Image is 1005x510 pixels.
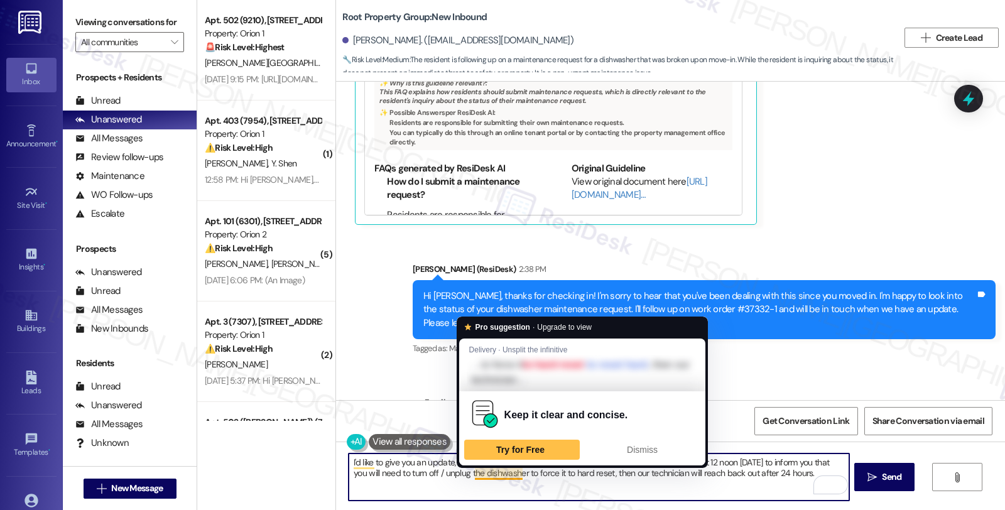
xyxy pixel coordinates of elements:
i:  [867,472,877,482]
span: [PERSON_NAME][GEOGRAPHIC_DATA] [205,57,347,68]
div: Apt. 403 (7954), [STREET_ADDRESS] [205,114,321,127]
span: Share Conversation via email [872,415,984,428]
a: Inbox [6,58,57,92]
img: ResiDesk Logo [18,11,44,34]
strong: 🚨 Risk Level: Highest [205,41,285,53]
div: Unread [75,94,121,107]
div: Unread [75,380,121,393]
div: Residents [63,357,197,370]
div: Apt. 3 (7307), [STREET_ADDRESS] [205,315,321,328]
span: : The resident is following up on a maintenance request for a dishwasher that was broken upon mov... [342,53,898,80]
div: All Messages [75,132,143,145]
span: Y. Shen [271,158,297,169]
div: [PERSON_NAME] (ResiDesk) [413,263,996,280]
div: Prospects + Residents [63,71,197,84]
b: Root Property Group: New Inbound [342,11,487,24]
div: Unread [75,285,121,298]
strong: ⚠️ Risk Level: High [205,142,273,153]
span: Get Conversation Link [763,415,849,428]
a: Templates • [6,428,57,462]
span: [PERSON_NAME] [205,158,271,169]
span: [PERSON_NAME] [271,258,334,269]
span: • [45,199,47,208]
div: Unknown [75,437,129,450]
div: Email escalation to site team [425,396,938,413]
span: Maintenance , [449,343,492,354]
i:  [171,37,178,47]
label: Viewing conversations for [75,13,184,32]
div: Property: Orion 2 [205,228,321,241]
div: Unanswered [75,266,142,279]
button: New Message [84,479,177,499]
a: Site Visit • [6,182,57,215]
a: [URL][DOMAIN_NAME]… [572,175,707,201]
div: This FAQ explains how residents should submit maintenance requests, which is directly relevant to... [374,76,732,150]
b: Original Guideline [572,162,646,175]
div: [PERSON_NAME]. ([EMAIL_ADDRESS][DOMAIN_NAME]) [342,34,573,47]
a: Insights • [6,243,57,277]
a: Buildings [6,305,57,339]
div: Apt. 101 (6301), [STREET_ADDRESS] [205,215,321,228]
div: ✨ Possible Answer s per ResiDesk AI: [379,108,727,117]
a: Leads [6,367,57,401]
div: New Inbounds [75,322,148,335]
input: All communities [81,32,164,52]
div: Property: Orion 1 [205,328,321,342]
div: All Messages [75,418,143,431]
div: [DATE] 6:06 PM: (An Image) [205,274,305,286]
button: Send [854,463,915,491]
div: Apt. 502 ([PERSON_NAME]) (7467), [STREET_ADDRESS][PERSON_NAME] [205,416,321,429]
span: • [56,138,58,146]
li: Residents are responsible for submitting their own maintenance requests. You can typically do thi... [387,209,536,290]
strong: 🔧 Risk Level: Medium [342,55,409,65]
span: Send [882,470,901,484]
i:  [952,472,962,482]
div: Prospects [63,242,197,256]
div: Tagged as: [413,339,996,357]
div: Property: Orion 1 [205,127,321,141]
span: [PERSON_NAME] [205,258,271,269]
li: How do I submit a maintenance request? [387,175,536,202]
i:  [97,484,106,494]
span: [PERSON_NAME] [205,359,268,370]
div: Review follow-ups [75,151,163,164]
div: Apt. 502 (9210), [STREET_ADDRESS] [205,14,321,27]
div: [DATE] 9:15 PM: [URL][DOMAIN_NAME] [205,73,343,85]
div: Maintenance [75,170,144,183]
b: FAQs generated by ResiDesk AI [374,162,505,175]
span: • [43,261,45,269]
div: Unanswered [75,399,142,412]
div: ✨ Why is this guideline relevant?: [379,79,727,87]
i:  [921,33,930,43]
span: New Message [111,482,163,495]
button: Share Conversation via email [864,407,992,435]
div: WO Follow-ups [75,188,153,202]
span: • [48,446,50,455]
strong: ⚠️ Risk Level: High [205,343,273,354]
li: You can typically do this through an online tenant portal or by contacting the property managemen... [389,128,727,146]
button: Create Lead [905,28,999,48]
div: 2:38 PM [516,263,546,276]
div: Unanswered [75,113,142,126]
strong: ⚠️ Risk Level: High [205,242,273,254]
li: Residents are responsible for submitting their own maintenance requests. [389,118,727,127]
textarea: To enrich screen reader interactions, please activate Accessibility in Grammarly extension settings [349,453,849,501]
div: Hi [PERSON_NAME], thanks for checking in! I'm sorry to hear that you've been dealing with this si... [423,290,975,330]
div: Escalate [75,207,124,220]
div: Property: Orion 1 [205,27,321,40]
span: Create Lead [936,31,982,45]
div: All Messages [75,303,143,317]
button: Get Conversation Link [754,407,857,435]
div: View original document here [572,175,733,202]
